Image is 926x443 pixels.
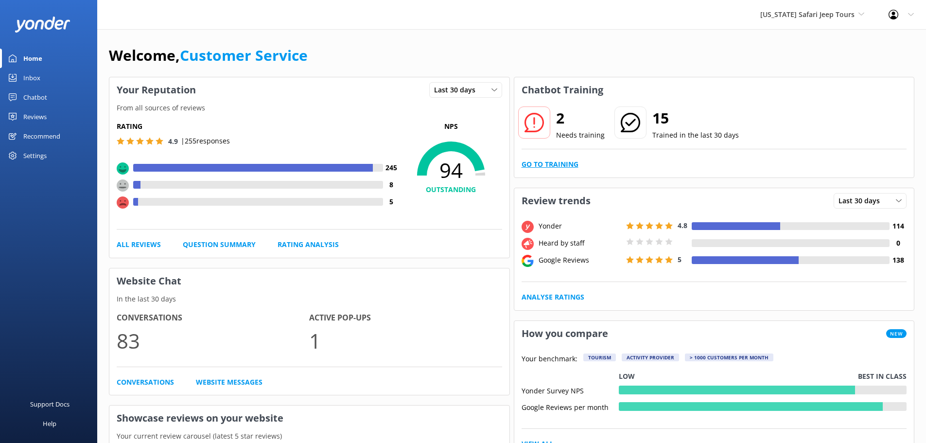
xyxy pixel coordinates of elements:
div: Activity Provider [622,354,679,361]
p: In the last 30 days [109,294,509,304]
a: Customer Service [180,45,308,65]
h2: 2 [556,106,605,130]
a: Website Messages [196,377,262,388]
a: Analyse Ratings [522,292,584,302]
div: Google Reviews per month [522,402,619,411]
h4: 5 [383,196,400,207]
span: 4.9 [168,137,178,146]
h3: Your Reputation [109,77,203,103]
h4: 245 [383,162,400,173]
p: Low [619,371,635,382]
span: [US_STATE] Safari Jeep Tours [760,10,855,19]
a: Rating Analysis [278,239,339,250]
p: Best in class [858,371,907,382]
h3: Showcase reviews on your website [109,406,509,431]
div: Settings [23,146,47,165]
h4: Conversations [117,312,309,324]
h3: Chatbot Training [514,77,611,103]
h4: OUTSTANDING [400,184,502,195]
h4: Active Pop-ups [309,312,502,324]
p: Your benchmark: [522,354,577,365]
div: Support Docs [30,394,70,414]
div: Home [23,49,42,68]
a: Conversations [117,377,174,388]
h3: How you compare [514,321,615,346]
p: 83 [117,324,309,357]
span: 5 [678,255,681,264]
h4: 138 [890,255,907,266]
p: From all sources of reviews [109,103,509,113]
div: Google Reviews [536,255,624,266]
div: Yonder Survey NPS [522,386,619,394]
div: > 1000 customers per month [685,354,773,361]
div: Inbox [23,68,40,88]
h3: Review trends [514,188,598,213]
h4: 8 [383,179,400,190]
h1: Welcome, [109,44,308,67]
span: Last 30 days [434,85,481,95]
h3: Website Chat [109,268,509,294]
a: All Reviews [117,239,161,250]
p: Needs training [556,130,605,141]
a: Go to Training [522,159,578,170]
p: NPS [400,121,502,132]
p: Trained in the last 30 days [652,130,739,141]
p: | 255 responses [181,136,230,146]
div: Recommend [23,126,60,146]
p: 1 [309,324,502,357]
h5: Rating [117,121,400,132]
div: Help [43,414,56,433]
h2: 15 [652,106,739,130]
h4: 0 [890,238,907,248]
span: 94 [400,158,502,182]
div: Heard by staff [536,238,624,248]
div: Tourism [583,354,616,361]
p: Your current review carousel (latest 5 star reviews) [109,431,509,442]
span: Last 30 days [839,195,886,206]
div: Yonder [536,221,624,231]
h4: 114 [890,221,907,231]
div: Reviews [23,107,47,126]
a: Question Summary [183,239,256,250]
span: New [886,329,907,338]
div: Chatbot [23,88,47,107]
span: 4.8 [678,221,687,230]
img: yonder-white-logo.png [15,17,70,33]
